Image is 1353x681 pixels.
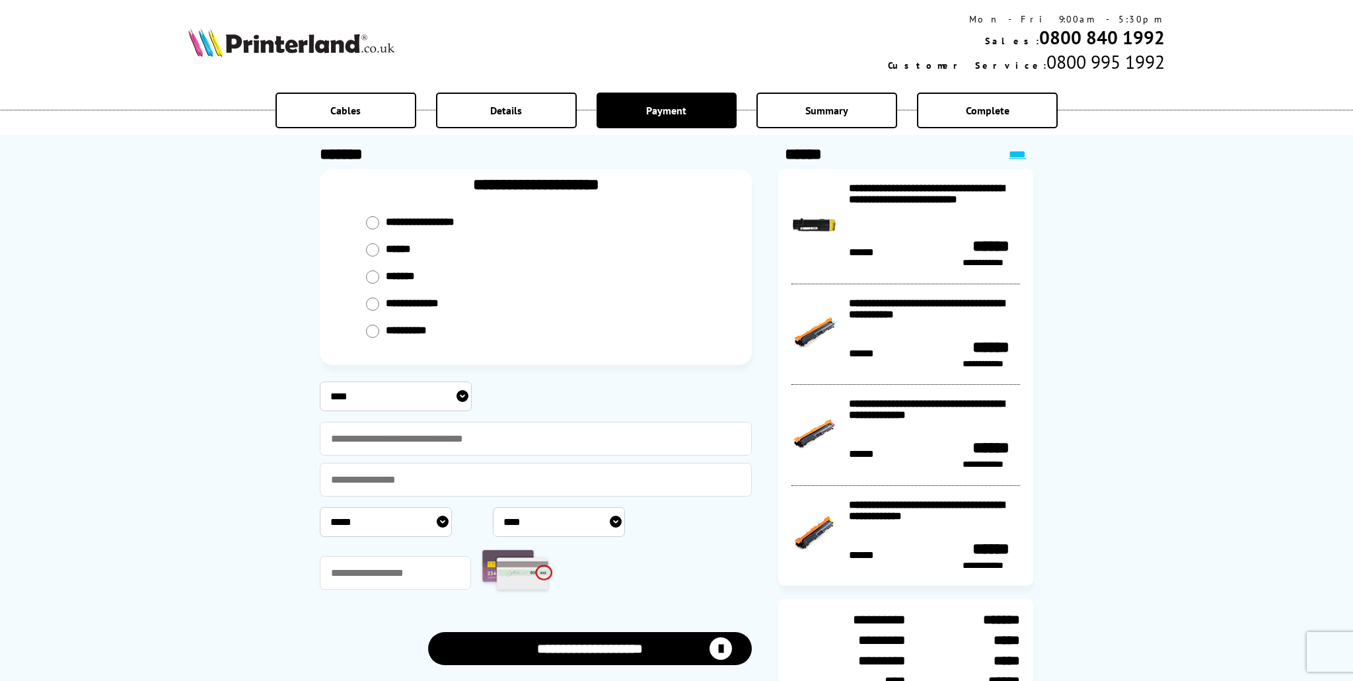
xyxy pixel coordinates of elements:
[330,104,361,117] span: Cables
[188,28,394,57] img: Printerland Logo
[490,104,522,117] span: Details
[888,13,1165,25] div: Mon - Fri 9:00am - 5:30pm
[805,104,848,117] span: Summary
[985,35,1039,47] span: Sales:
[888,60,1046,71] span: Customer Service:
[966,104,1009,117] span: Complete
[1039,25,1165,50] a: 0800 840 1992
[646,104,686,117] span: Payment
[1046,50,1165,74] span: 0800 995 1992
